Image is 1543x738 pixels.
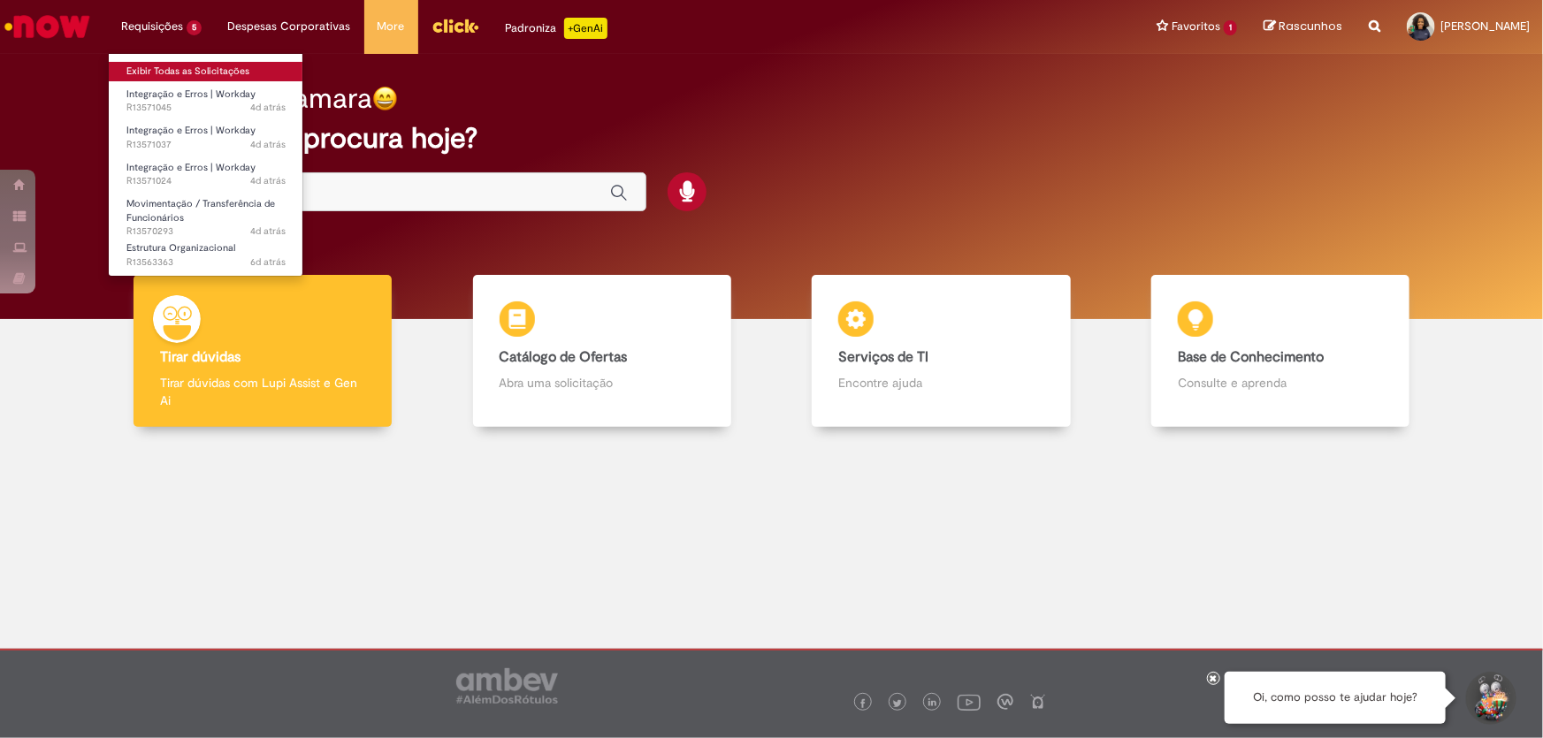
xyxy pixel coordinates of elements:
[372,86,398,111] img: happy-face.png
[109,239,303,271] a: Aberto R13563363 : Estrutura Organizacional
[1279,18,1342,34] span: Rascunhos
[250,138,286,151] time: 26/09/2025 15:03:53
[108,53,303,277] ul: Requisições
[1225,672,1446,724] div: Oi, como posso te ajudar hoje?
[378,18,405,35] span: More
[93,275,432,428] a: Tirar dúvidas Tirar dúvidas com Lupi Assist e Gen Ai
[1030,694,1046,710] img: logo_footer_naosei.png
[228,18,351,35] span: Despesas Corporativas
[893,699,902,708] img: logo_footer_twitter.png
[109,85,303,118] a: Aberto R13571045 : Integração e Erros | Workday
[250,224,286,238] span: 4d atrás
[958,690,981,713] img: logo_footer_youtube.png
[250,255,286,269] time: 24/09/2025 14:41:45
[1178,374,1383,392] p: Consulte e aprenda
[250,101,286,114] span: 4d atrás
[126,224,286,239] span: R13570293
[250,224,286,238] time: 26/09/2025 11:57:18
[109,62,303,81] a: Exibir Todas as Solicitações
[432,12,479,39] img: click_logo_yellow_360x200.png
[160,348,241,366] b: Tirar dúvidas
[1463,672,1516,725] button: Iniciar Conversa de Suporte
[109,158,303,191] a: Aberto R13571024 : Integração e Erros | Workday
[928,698,937,709] img: logo_footer_linkedin.png
[1111,275,1450,428] a: Base de Conhecimento Consulte e aprenda
[126,101,286,115] span: R13571045
[1224,20,1237,35] span: 1
[126,161,256,174] span: Integração e Erros | Workday
[997,694,1013,710] img: logo_footer_workplace.png
[121,18,183,35] span: Requisições
[250,101,286,114] time: 26/09/2025 15:04:51
[126,197,275,224] span: Movimentação / Transferência de Funcionários
[1178,348,1324,366] b: Base de Conhecimento
[1440,19,1530,34] span: [PERSON_NAME]
[2,9,93,44] img: ServiceNow
[564,18,607,39] p: +GenAi
[772,275,1111,428] a: Serviços de TI Encontre ajuda
[144,123,1399,154] h2: O que você procura hoje?
[250,174,286,187] span: 4d atrás
[506,18,607,39] div: Padroniza
[109,121,303,154] a: Aberto R13571037 : Integração e Erros | Workday
[126,138,286,152] span: R13571037
[250,255,286,269] span: 6d atrás
[250,174,286,187] time: 26/09/2025 15:01:54
[859,699,867,708] img: logo_footer_facebook.png
[432,275,772,428] a: Catálogo de Ofertas Abra uma solicitação
[838,374,1043,392] p: Encontre ajuda
[456,668,558,704] img: logo_footer_ambev_rotulo_gray.png
[109,194,303,232] a: Aberto R13570293 : Movimentação / Transferência de Funcionários
[838,348,928,366] b: Serviços de TI
[126,124,256,137] span: Integração e Erros | Workday
[1264,19,1342,35] a: Rascunhos
[187,20,202,35] span: 5
[500,348,628,366] b: Catálogo de Ofertas
[500,374,705,392] p: Abra uma solicitação
[1172,18,1220,35] span: Favoritos
[126,241,235,255] span: Estrutura Organizacional
[160,374,365,409] p: Tirar dúvidas com Lupi Assist e Gen Ai
[126,174,286,188] span: R13571024
[250,138,286,151] span: 4d atrás
[126,87,256,101] span: Integração e Erros | Workday
[126,255,286,270] span: R13563363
